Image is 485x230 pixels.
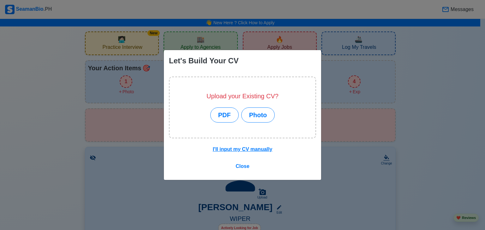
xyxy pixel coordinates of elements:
h5: Upload your Existing CV? [207,92,278,100]
div: Let's Build Your CV [169,55,239,66]
button: Close [231,160,254,172]
span: Close [236,164,249,169]
u: I'll input my CV manually [213,147,272,152]
button: PDF [210,107,239,123]
button: Photo [241,107,275,123]
button: I'll input my CV manually [209,143,277,155]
